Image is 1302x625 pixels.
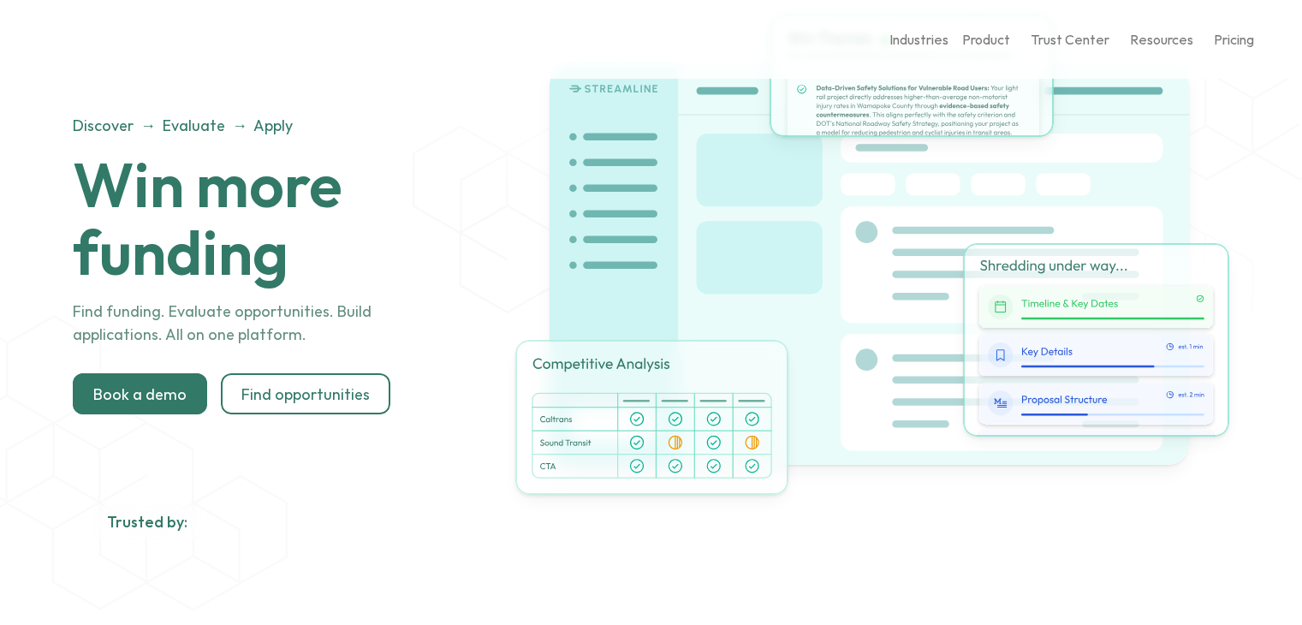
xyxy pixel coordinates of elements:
p: Find funding. Evaluate opportunities. Build applications. All on one platform. [73,301,459,347]
p: STREAMLINE [73,29,191,50]
a: Pricing [1214,25,1254,55]
a: Book a demo [73,374,207,415]
p: Trust Center [1031,31,1109,47]
h1: Win more funding [73,151,502,286]
p: Discover → Evaluate → Apply [73,114,459,137]
a: Resources [1130,25,1193,55]
p: Find opportunities [241,385,370,404]
p: Product [962,31,1010,47]
a: Find opportunities [221,374,390,415]
a: STREAMLINE [48,29,191,50]
a: Trust Center [1031,25,1109,55]
h2: Trusted by: [107,513,187,532]
p: Pricing [1214,31,1254,47]
p: Resources [1130,31,1193,47]
p: Book a demo [93,385,187,404]
p: Industries [889,31,948,47]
